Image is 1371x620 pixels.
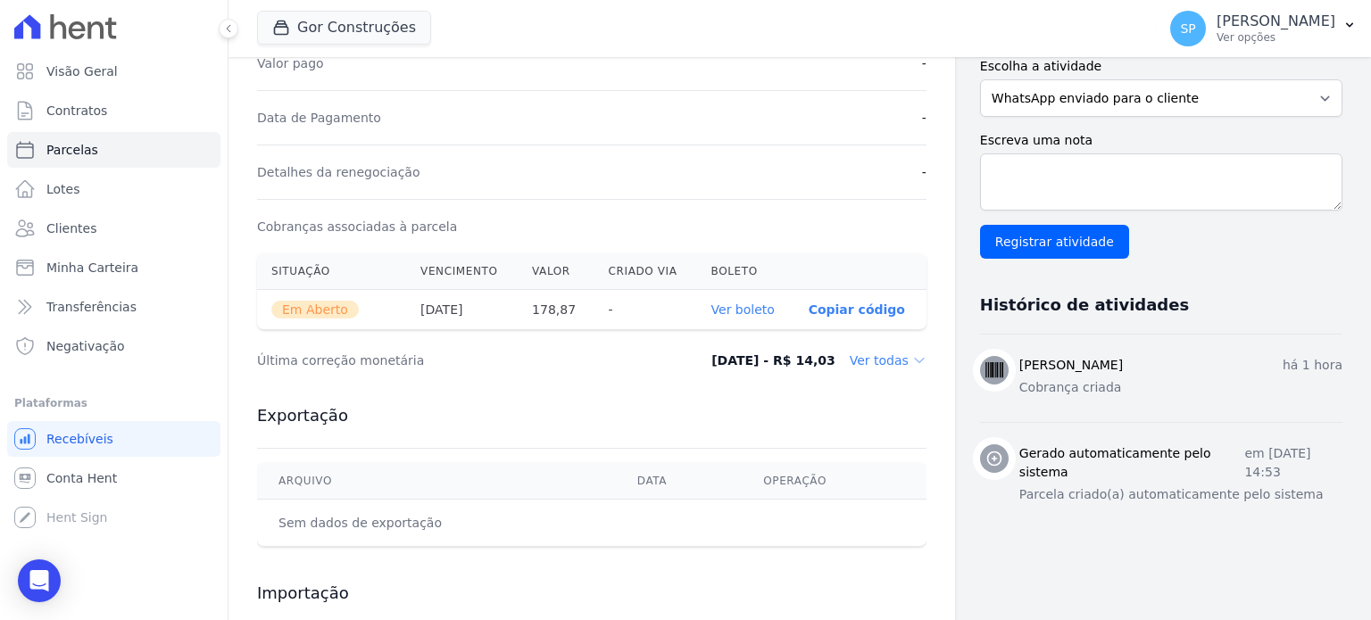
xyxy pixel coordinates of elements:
[7,328,220,364] a: Negativação
[7,289,220,325] a: Transferências
[46,180,80,198] span: Lotes
[1180,22,1195,35] span: SP
[46,141,98,159] span: Parcelas
[711,351,835,369] dd: [DATE] - R$ 14,03
[46,259,138,277] span: Minha Carteira
[1019,444,1245,482] h3: Gerado automaticamente pelo sistema
[7,211,220,246] a: Clientes
[46,298,137,316] span: Transferências
[46,62,118,80] span: Visão Geral
[257,405,926,426] h3: Exportação
[7,171,220,207] a: Lotes
[616,463,742,500] th: Data
[7,132,220,168] a: Parcelas
[7,460,220,496] a: Conta Hent
[1217,30,1335,45] p: Ver opções
[14,393,213,414] div: Plataformas
[850,351,926,369] dd: Ver todas
[7,250,220,285] a: Minha Carteira
[1156,4,1371,54] button: SP [PERSON_NAME] Ver opções
[1019,356,1123,375] h3: [PERSON_NAME]
[257,583,926,604] h3: Importação
[257,463,616,500] th: Arquivo
[922,163,926,181] dd: -
[980,131,1342,150] label: Escreva uma nota
[406,253,518,290] th: Vencimento
[742,463,926,500] th: Operação
[7,421,220,457] a: Recebíveis
[980,294,1189,316] h3: Histórico de atividades
[257,253,406,290] th: Situação
[518,253,594,290] th: Valor
[257,500,616,547] td: Sem dados de exportação
[7,54,220,89] a: Visão Geral
[1019,485,1342,504] p: Parcela criado(a) automaticamente pelo sistema
[711,302,775,317] a: Ver boleto
[257,351,653,369] dt: Última correção monetária
[46,430,113,448] span: Recebíveis
[594,253,697,290] th: Criado via
[257,11,431,45] button: Gor Construções
[406,290,518,330] th: [DATE]
[46,102,107,120] span: Contratos
[518,290,594,330] th: 178,87
[922,54,926,72] dd: -
[1217,12,1335,30] p: [PERSON_NAME]
[46,337,125,355] span: Negativação
[1019,378,1342,397] p: Cobrança criada
[980,225,1129,259] input: Registrar atividade
[697,253,794,290] th: Boleto
[594,290,697,330] th: -
[1244,444,1342,482] p: em [DATE] 14:53
[257,54,324,72] dt: Valor pago
[271,301,359,318] span: Em Aberto
[7,93,220,128] a: Contratos
[46,219,96,237] span: Clientes
[809,302,905,317] button: Copiar código
[980,57,1342,76] label: Escolha a atividade
[18,559,61,602] div: Open Intercom Messenger
[922,109,926,127] dd: -
[257,109,381,127] dt: Data de Pagamento
[257,218,457,236] dt: Cobranças associadas à parcela
[1283,356,1342,375] p: há 1 hora
[257,163,420,181] dt: Detalhes da renegociação
[46,469,117,487] span: Conta Hent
